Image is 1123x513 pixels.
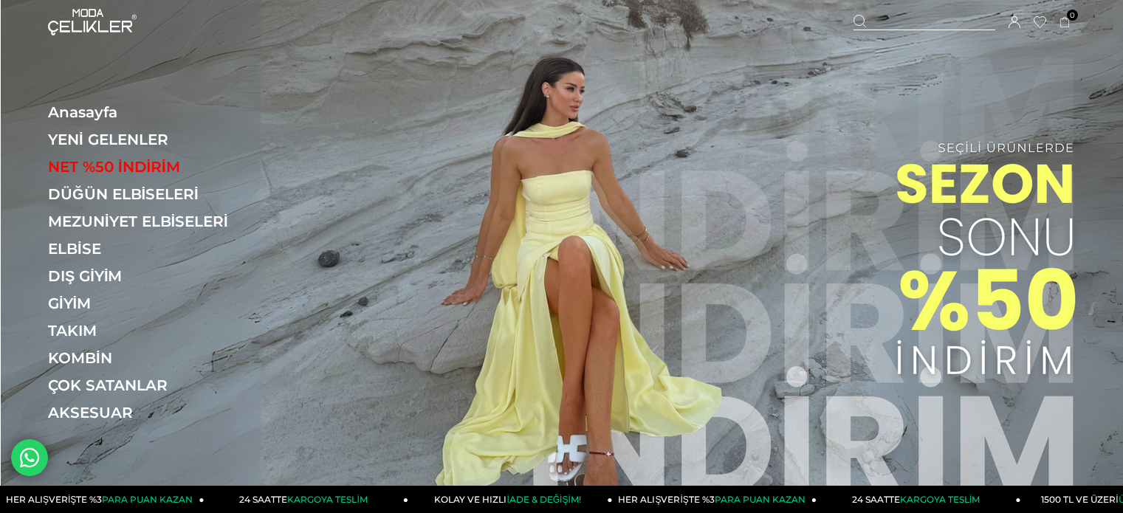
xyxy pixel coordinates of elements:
a: AKSESUAR [48,404,251,421]
a: 24 SAATTEKARGOYA TESLİM [205,486,409,513]
span: KARGOYA TESLİM [287,494,367,505]
a: KOMBİN [48,349,251,367]
a: TAKIM [48,322,251,340]
a: ELBİSE [48,240,251,258]
img: logo [48,9,137,35]
a: NET %50 İNDİRİM [48,158,251,176]
a: KOLAY VE HIZLIİADE & DEĞİŞİM! [408,486,613,513]
span: İADE & DEĞİŞİM! [506,494,580,505]
a: 24 SAATTEKARGOYA TESLİM [817,486,1021,513]
a: HER ALIŞVERİŞTE %3PARA PUAN KAZAN [613,486,817,513]
a: DÜĞÜN ELBİSELERİ [48,185,251,203]
span: PARA PUAN KAZAN [715,494,806,505]
a: DIŞ GİYİM [48,267,251,285]
span: 0 [1067,10,1078,21]
span: PARA PUAN KAZAN [102,494,193,505]
a: ÇOK SATANLAR [48,376,251,394]
a: YENİ GELENLER [48,131,251,148]
a: GİYİM [48,295,251,312]
a: Anasayfa [48,103,251,121]
a: 0 [1060,17,1071,28]
span: KARGOYA TESLİM [900,494,980,505]
a: MEZUNİYET ELBİSELERİ [48,213,251,230]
